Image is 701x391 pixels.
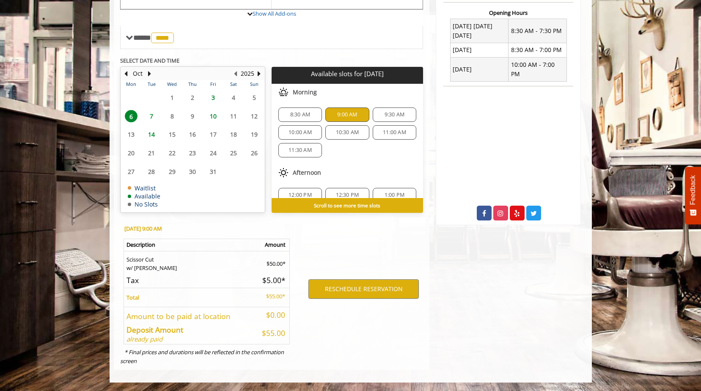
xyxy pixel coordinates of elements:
[126,241,155,248] b: Description
[336,129,359,136] span: 10:30 AM
[162,80,182,88] th: Wed
[126,276,250,284] h5: Tax
[244,80,264,88] th: Sun
[203,107,223,126] td: Select day10
[241,69,254,78] button: 2025
[509,58,567,82] td: 10:00 AM - 7:00 PM
[128,185,160,191] td: Waitlist
[289,192,312,198] span: 12:00 PM
[278,107,322,122] div: 8:30 AM
[308,279,419,299] button: RESCHEDULE RESERVATION
[293,89,317,96] span: Morning
[182,80,203,88] th: Thu
[120,57,179,64] b: SELECT DATE AND TIME
[254,251,290,273] td: $50.00*
[146,69,153,78] button: Next Month
[126,312,250,320] h5: Amount to be paid at location
[123,69,129,78] button: Previous Month
[383,129,406,136] span: 11:00 AM
[509,19,567,43] td: 8:30 AM - 7:30 PM
[256,329,285,337] h5: $55.00
[253,10,296,17] a: Show All Add-ons
[256,292,285,301] p: $55.00*
[336,192,359,198] span: 12:30 PM
[124,225,162,232] b: [DATE] 9:00 AM
[141,107,162,126] td: Select day7
[126,294,139,301] b: Total
[290,111,310,118] span: 8:30 AM
[373,107,416,122] div: 9:30 AM
[278,125,322,140] div: 10:00 AM
[126,325,183,335] b: Deposit Amount
[256,69,263,78] button: Next Year
[325,188,369,202] div: 12:30 PM
[373,188,416,202] div: 1:00 PM
[141,80,162,88] th: Tue
[126,335,162,343] i: already paid
[128,193,160,199] td: Available
[293,169,321,176] span: Afternoon
[124,251,254,273] td: Scissor Cut w/ [PERSON_NAME]
[145,110,158,122] span: 7
[223,80,244,88] th: Sat
[145,128,158,140] span: 14
[689,175,697,205] span: Feedback
[337,111,357,118] span: 9:00 AM
[450,19,509,43] td: [DATE] [DATE] [DATE]
[125,110,137,122] span: 6
[278,143,322,157] div: 11:30 AM
[450,43,509,57] td: [DATE]
[373,125,416,140] div: 11:00 AM
[256,276,285,284] h5: $5.00*
[207,110,220,122] span: 10
[450,58,509,82] td: [DATE]
[325,125,369,140] div: 10:30 AM
[443,10,573,16] h3: Opening Hours
[121,80,141,88] th: Mon
[289,129,312,136] span: 10:00 AM
[203,88,223,107] td: Select day3
[289,147,312,154] span: 11:30 AM
[265,241,286,248] b: Amount
[685,167,701,224] button: Feedback - Show survey
[275,70,420,77] p: Available slots for [DATE]
[128,201,160,207] td: No Slots
[141,125,162,144] td: Select day14
[121,107,141,126] td: Select day6
[278,188,322,202] div: 12:00 PM
[385,111,404,118] span: 9:30 AM
[314,202,380,209] b: Scroll to see more time slots
[256,311,285,319] h5: $0.00
[509,43,567,57] td: 8:30 AM - 7:00 PM
[325,107,369,122] div: 9:00 AM
[203,80,223,88] th: Fri
[120,348,284,365] i: * Final prices and durations will be reflected in the confirmation screen
[133,69,143,78] button: Oct
[232,69,239,78] button: Previous Year
[207,91,220,104] span: 3
[278,87,289,97] img: morning slots
[278,168,289,178] img: afternoon slots
[385,192,404,198] span: 1:00 PM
